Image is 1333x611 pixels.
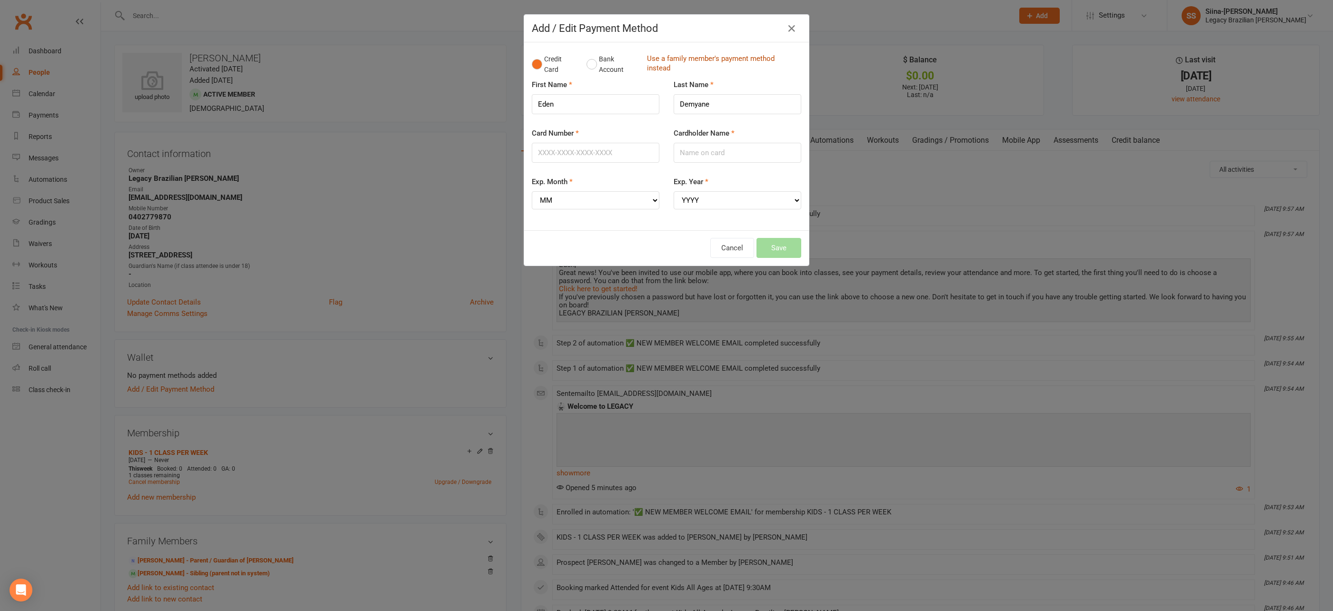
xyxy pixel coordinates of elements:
button: Close [784,21,799,36]
div: Open Intercom Messenger [10,579,32,601]
button: Cancel [710,238,754,258]
input: XXXX-XXXX-XXXX-XXXX [532,143,659,163]
input: Name on card [674,143,801,163]
label: Exp. Month [532,176,573,187]
label: Exp. Year [674,176,708,187]
label: Cardholder Name [674,128,735,139]
a: Use a family member's payment method instead [647,54,796,75]
label: First Name [532,79,572,90]
button: Credit Card [532,50,577,79]
label: Last Name [674,79,714,90]
label: Card Number [532,128,579,139]
h4: Add / Edit Payment Method [532,22,801,34]
button: Bank Account [587,50,639,79]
